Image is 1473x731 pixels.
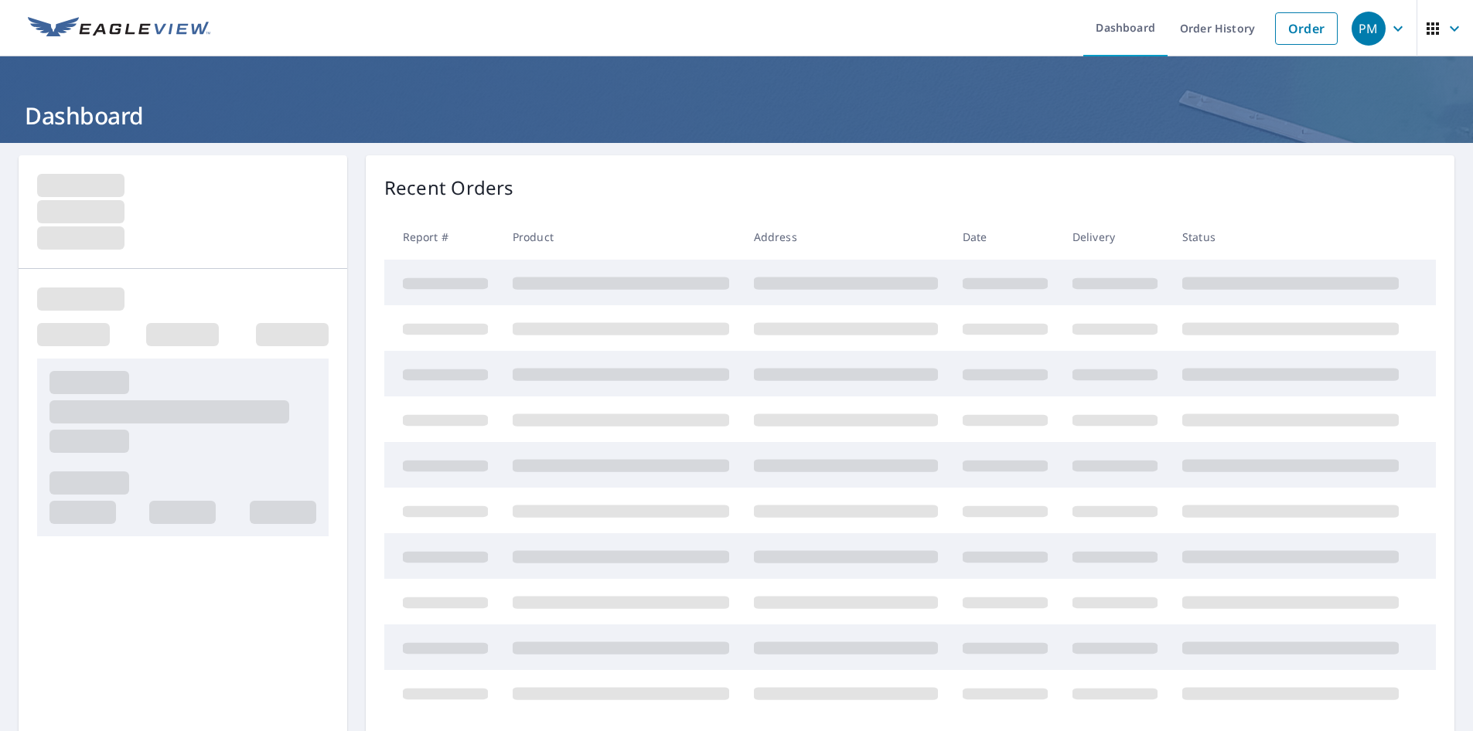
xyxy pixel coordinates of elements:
th: Product [500,214,742,260]
th: Status [1170,214,1411,260]
th: Date [950,214,1060,260]
p: Recent Orders [384,174,514,202]
th: Report # [384,214,500,260]
a: Order [1275,12,1338,45]
th: Delivery [1060,214,1170,260]
h1: Dashboard [19,100,1454,131]
div: PM [1352,12,1386,46]
th: Address [742,214,950,260]
img: EV Logo [28,17,210,40]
